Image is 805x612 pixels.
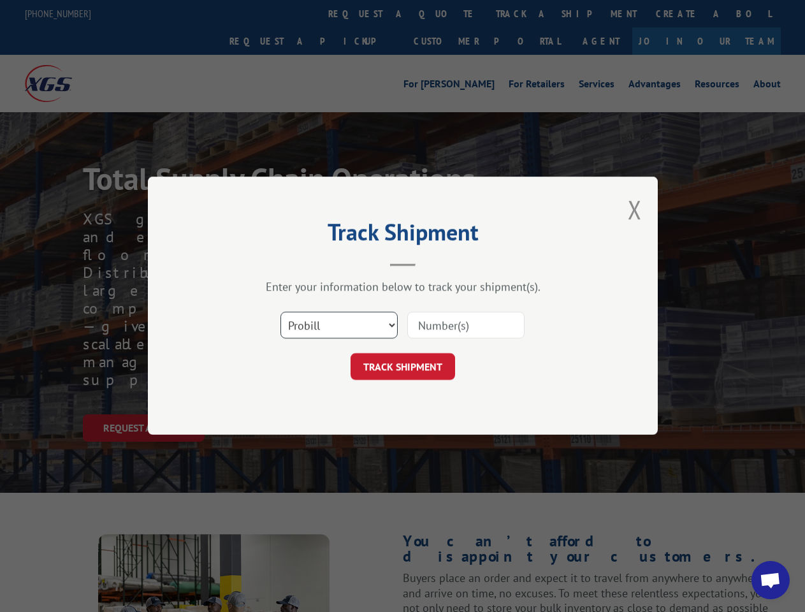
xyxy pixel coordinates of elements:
[212,280,594,295] div: Enter your information below to track your shipment(s).
[212,223,594,247] h2: Track Shipment
[351,354,455,381] button: TRACK SHIPMENT
[628,193,642,226] button: Close modal
[407,312,525,339] input: Number(s)
[751,561,790,599] a: Open chat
